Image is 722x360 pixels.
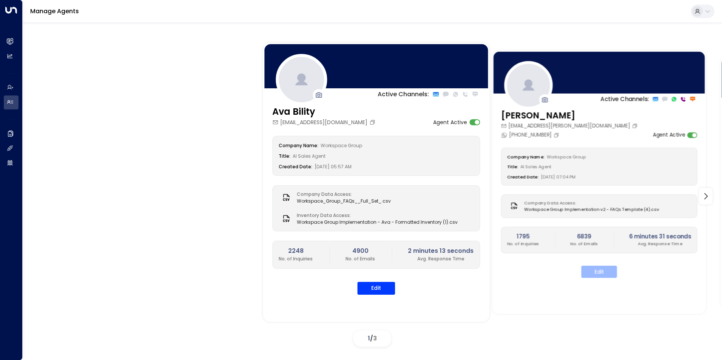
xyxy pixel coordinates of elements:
span: Workspace Group Implementation v2 - FAQs Template (4).csv [524,206,659,212]
label: Created Date: [279,163,312,170]
label: Company Data Access: [297,191,387,198]
h2: 6839 [570,232,598,241]
p: No. of Inquiries [507,240,539,247]
h2: 4900 [346,246,375,255]
button: Copy [369,119,377,125]
p: No. of Emails [346,255,375,262]
span: Workspace Group [547,154,586,160]
span: AI Sales Agent [520,163,551,169]
span: 3 [373,334,377,343]
label: Title: [279,153,290,159]
h3: Ava Bility [272,105,377,118]
div: / [353,330,391,347]
p: Active Channels: [378,90,429,99]
button: Copy [632,123,639,128]
label: Agent Active [433,118,467,126]
p: No. of Inquiries [279,255,313,262]
button: Edit [357,282,395,295]
span: [DATE] 07:04 PM [541,174,575,180]
span: Workspace Group [321,142,362,149]
span: Workspace Group Implementation - Ava - Formatted Inventory (1).csv [297,219,458,226]
div: [EMAIL_ADDRESS][PERSON_NAME][DOMAIN_NAME] [501,122,640,129]
label: Company Name: [279,142,318,149]
label: Agent Active [653,131,685,138]
h2: 6 minutes 31 seconds [629,232,691,241]
label: Inventory Data Access: [297,212,454,219]
label: Title: [507,163,518,169]
p: Active Channels: [600,95,649,103]
button: Edit [581,266,617,278]
p: No. of Emails [570,240,598,247]
p: Avg. Response Time [408,255,474,262]
div: [PHONE_NUMBER] [501,131,561,138]
h2: 2 minutes 13 seconds [408,246,474,255]
p: Avg. Response Time [629,240,691,247]
span: Workspace_Group_FAQs__Full_Set_.csv [297,198,391,205]
label: Company Data Access: [524,200,656,206]
span: 1 [368,334,370,343]
label: Created Date: [507,174,539,180]
h3: [PERSON_NAME] [501,109,640,122]
span: [DATE] 05:57 AM [315,163,352,170]
h2: 1795 [507,232,539,241]
div: [EMAIL_ADDRESS][DOMAIN_NAME] [272,118,377,126]
button: Copy [554,132,561,138]
label: Company Name: [507,154,545,160]
span: AI Sales Agent [293,153,326,159]
a: Manage Agents [30,7,79,15]
h2: 2248 [279,246,313,255]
